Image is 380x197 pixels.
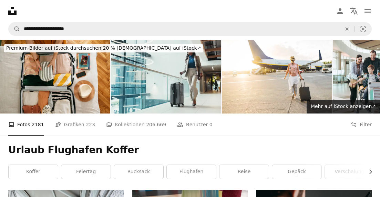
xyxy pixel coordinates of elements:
[307,100,380,114] a: Mehr auf iStock anzeigen↗
[364,165,372,179] button: Liste nach rechts verschieben
[167,165,216,179] a: Flughafen
[219,165,269,179] a: reise
[55,114,95,136] a: Grafiken 223
[351,114,372,136] button: Filter
[106,114,166,136] a: Kollektionen 206.669
[325,165,374,179] a: Verschalung
[8,22,372,36] form: Finden Sie Bildmaterial auf der ganzen Webseite
[6,45,103,51] span: Premium-Bilder auf iStock durchsuchen |
[333,4,347,18] a: Anmelden / Registrieren
[114,165,163,179] a: Rucksack
[355,22,371,36] button: Visuelle Suche
[8,144,372,156] h1: Urlaub Flughafen Koffer
[339,22,355,36] button: Löschen
[311,104,376,109] span: Mehr auf iStock anzeigen ↗
[86,121,95,128] span: 223
[9,165,58,179] a: Koffer
[6,45,201,51] span: 20 % [DEMOGRAPHIC_DATA] auf iStock ↗
[209,121,213,128] span: 0
[272,165,321,179] a: Gepäck
[8,7,17,15] a: Startseite — Unsplash
[146,121,166,128] span: 206.669
[347,4,361,18] button: Sprache
[222,40,332,114] img: Rückansicht einer Frau, die auf das Flugzeug zugeht, bereit, einzusteigen und ihren Urlaub zu beg...
[61,165,111,179] a: Feiertag
[177,114,213,136] a: Benutzer 0
[361,4,374,18] button: Menü
[9,22,20,36] button: Unsplash suchen
[111,40,221,114] img: Business, Frau oder Koffer am Flughafen für Reise, Abreise oder Nachdenken über den Flugplan. Pro...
